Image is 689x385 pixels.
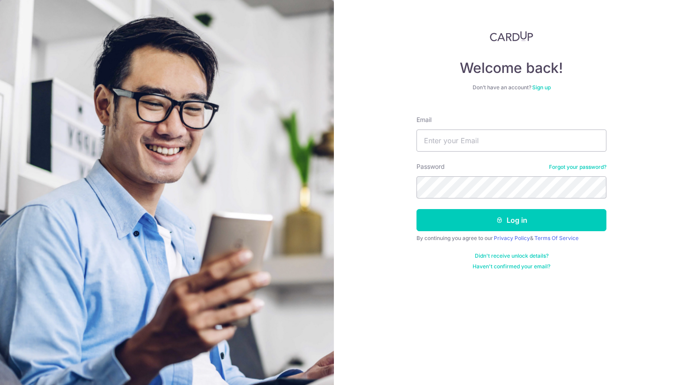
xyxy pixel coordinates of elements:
a: Forgot your password? [549,164,606,171]
a: Terms Of Service [534,235,579,241]
a: Haven't confirmed your email? [473,263,550,270]
label: Email [416,115,432,124]
a: Privacy Policy [494,235,530,241]
input: Enter your Email [416,130,606,152]
a: Didn't receive unlock details? [475,252,549,259]
button: Log in [416,209,606,231]
a: Sign up [532,84,551,91]
img: CardUp Logo [490,31,533,42]
label: Password [416,162,445,171]
div: Don’t have an account? [416,84,606,91]
h4: Welcome back! [416,59,606,77]
div: By continuing you agree to our & [416,235,606,242]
